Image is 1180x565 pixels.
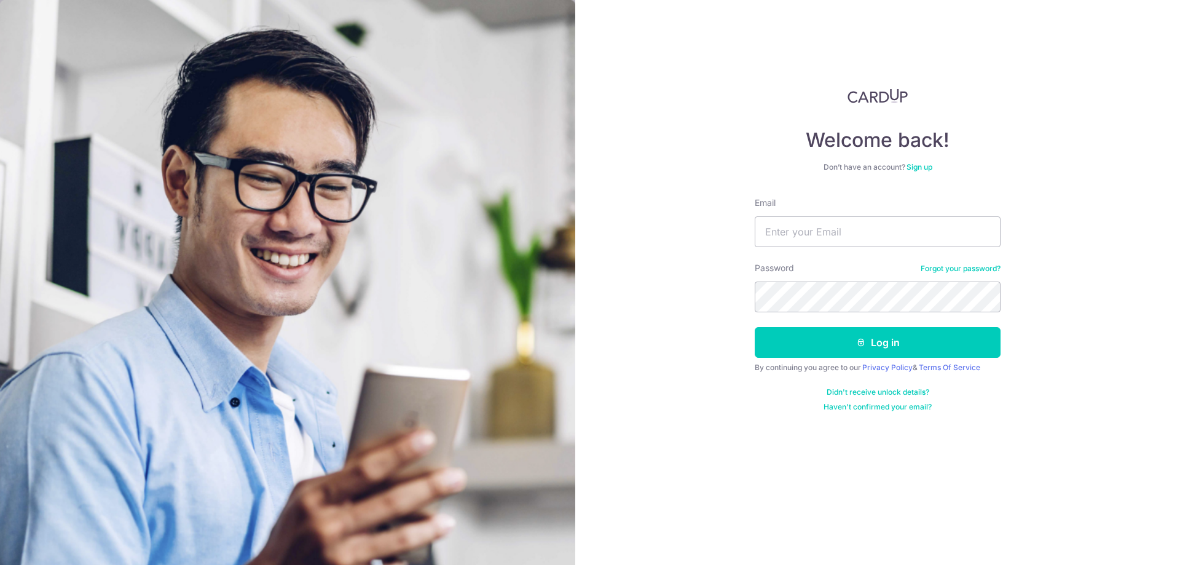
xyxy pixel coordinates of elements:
a: Haven't confirmed your email? [824,402,932,412]
div: By continuing you agree to our & [755,363,1001,373]
img: CardUp Logo [848,89,908,103]
a: Privacy Policy [862,363,913,372]
label: Password [755,262,794,274]
a: Sign up [907,162,932,172]
a: Terms Of Service [919,363,980,372]
label: Email [755,197,776,209]
h4: Welcome back! [755,128,1001,152]
div: Don’t have an account? [755,162,1001,172]
button: Log in [755,327,1001,358]
input: Enter your Email [755,216,1001,247]
a: Forgot your password? [921,264,1001,274]
a: Didn't receive unlock details? [827,387,929,397]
